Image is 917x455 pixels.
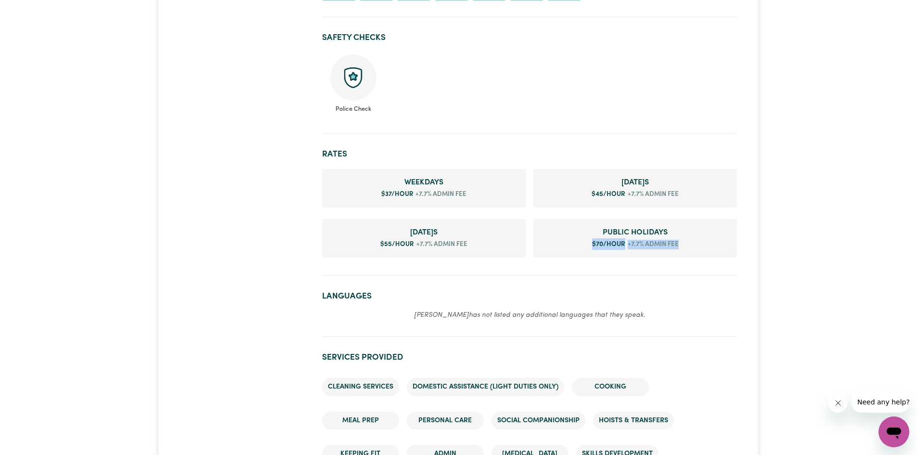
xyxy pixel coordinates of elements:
li: Domestic assistance (light duties only) [407,378,564,396]
em: [PERSON_NAME] has not listed any additional languages that they speak. [414,312,646,319]
span: Public Holiday rate [541,227,729,238]
img: Police check [330,54,376,101]
span: +7.7% admin fee [625,190,679,199]
h2: Rates [322,149,737,159]
li: Hoists & transfers [593,412,674,430]
iframe: Button to launch messaging window [878,416,909,447]
span: $ 55 /hour [380,241,414,247]
span: Need any help? [6,7,58,14]
h2: Safety Checks [322,33,737,43]
li: Social companionship [491,412,585,430]
li: Personal care [407,412,484,430]
li: Cooking [572,378,649,396]
h2: Languages [322,291,737,301]
span: Police Check [330,101,377,114]
span: +7.7% admin fee [414,240,467,249]
span: Saturday rate [541,177,729,188]
iframe: Close message [828,393,848,413]
span: Sunday rate [330,227,518,238]
span: +7.7% admin fee [625,240,679,249]
iframe: Message from company [852,391,909,413]
h2: Services provided [322,352,737,363]
span: $ 37 /hour [381,191,413,197]
li: Cleaning services [322,378,399,396]
span: Weekday rate [330,177,518,188]
li: Meal prep [322,412,399,430]
span: +7.7% admin fee [413,190,467,199]
span: $ 45 /hour [592,191,625,197]
span: $ 70 /hour [592,241,625,247]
